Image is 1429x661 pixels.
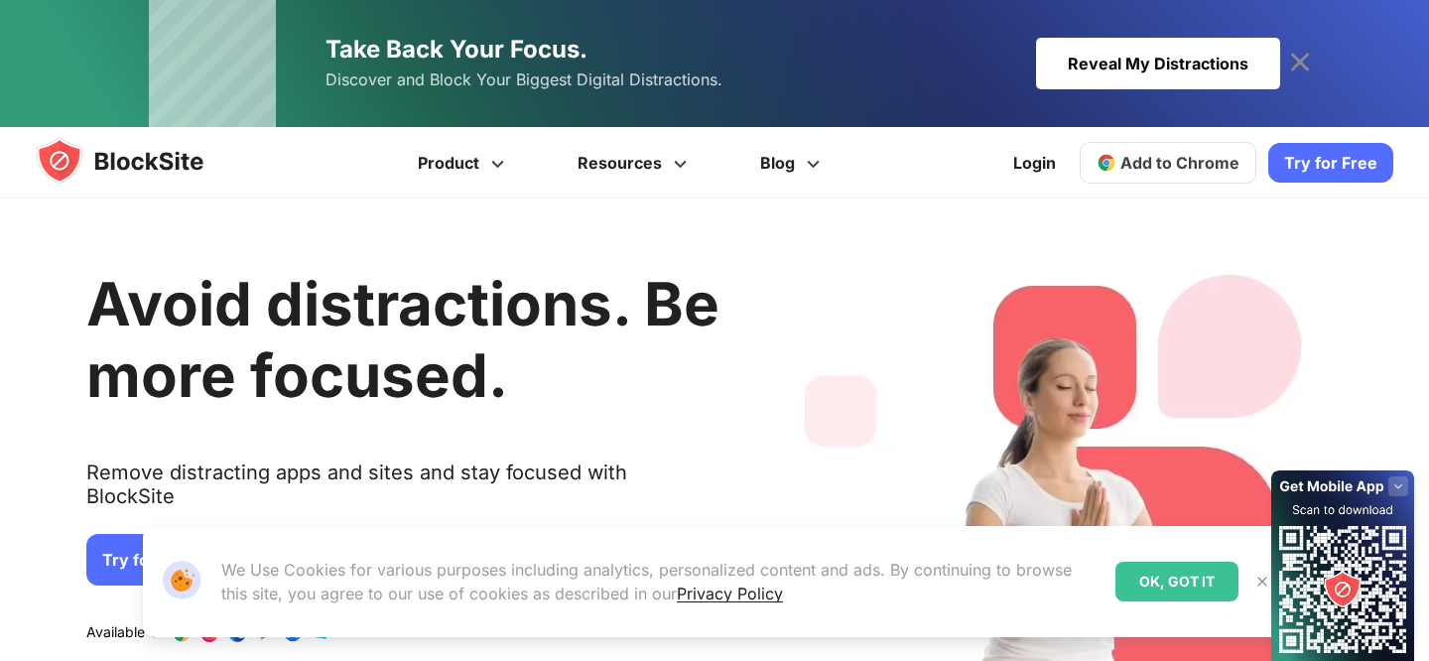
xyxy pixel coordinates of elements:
a: Product [384,127,544,198]
img: chrome-icon.svg [1097,153,1116,173]
a: Try for Free [86,534,211,586]
span: Discover and Block Your Biggest Digital Distractions. [325,66,722,94]
a: Add to Chrome [1080,142,1256,184]
span: Add to Chrome [1120,153,1239,173]
img: Close [1254,574,1270,590]
a: Try for Free [1268,143,1393,183]
a: Login [1001,139,1068,187]
div: Reveal My Distractions [1036,38,1280,89]
h1: Avoid distractions. Be more focused. [86,268,719,411]
button: Close [1249,569,1275,595]
a: Privacy Policy [677,584,783,603]
div: OK, GOT IT [1115,562,1238,601]
text: Remove distracting apps and sites and stay focused with BlockSite [86,461,719,524]
img: blocksite-icon.5d769676.svg [36,137,242,185]
span: Take Back Your Focus. [325,35,587,64]
a: Blog [726,127,859,198]
p: We Use Cookies for various purposes including analytics, personalized content and ads. By continu... [221,558,1100,605]
text: Available On [86,623,168,643]
a: Resources [544,127,726,198]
